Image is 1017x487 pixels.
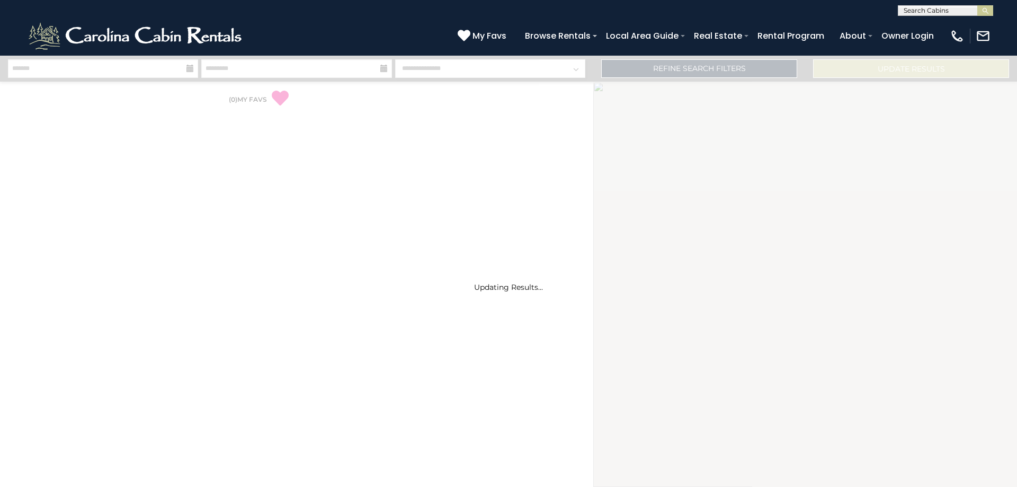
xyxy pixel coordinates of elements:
a: Real Estate [689,26,747,45]
a: Rental Program [752,26,829,45]
a: Browse Rentals [520,26,596,45]
a: About [834,26,871,45]
a: Owner Login [876,26,939,45]
a: My Favs [458,29,509,43]
a: Local Area Guide [601,26,684,45]
img: phone-regular-white.png [950,29,965,43]
span: My Favs [472,29,506,42]
img: mail-regular-white.png [976,29,991,43]
img: White-1-2.png [26,20,246,52]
